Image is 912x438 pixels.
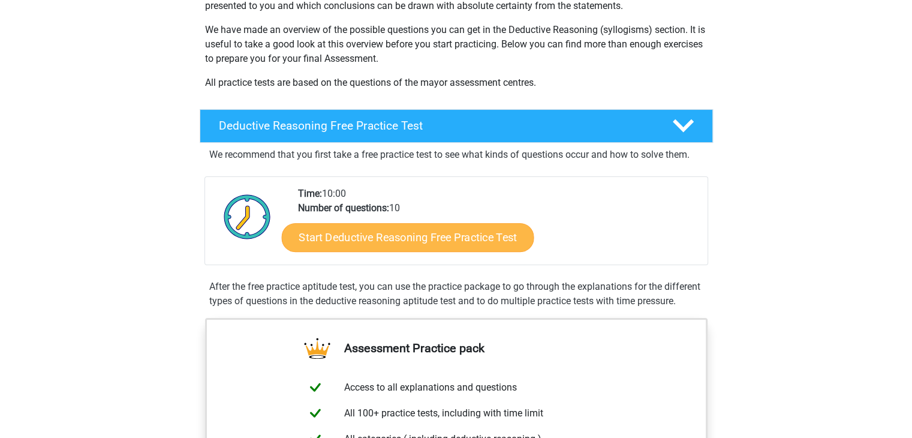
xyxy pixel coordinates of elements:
[219,119,653,133] h4: Deductive Reasoning Free Practice Test
[205,23,708,66] p: We have made an overview of the possible questions you can get in the Deductive Reasoning (syllog...
[205,76,708,90] p: All practice tests are based on the questions of the mayor assessment centres.
[195,109,718,143] a: Deductive Reasoning Free Practice Test
[289,187,707,265] div: 10:00 10
[204,280,708,308] div: After the free practice aptitude test, you can use the practice package to go through the explana...
[217,187,278,247] img: Clock
[281,223,534,251] a: Start Deductive Reasoning Free Practice Test
[298,202,389,214] b: Number of questions:
[209,148,703,162] p: We recommend that you first take a free practice test to see what kinds of questions occur and ho...
[298,188,322,199] b: Time:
